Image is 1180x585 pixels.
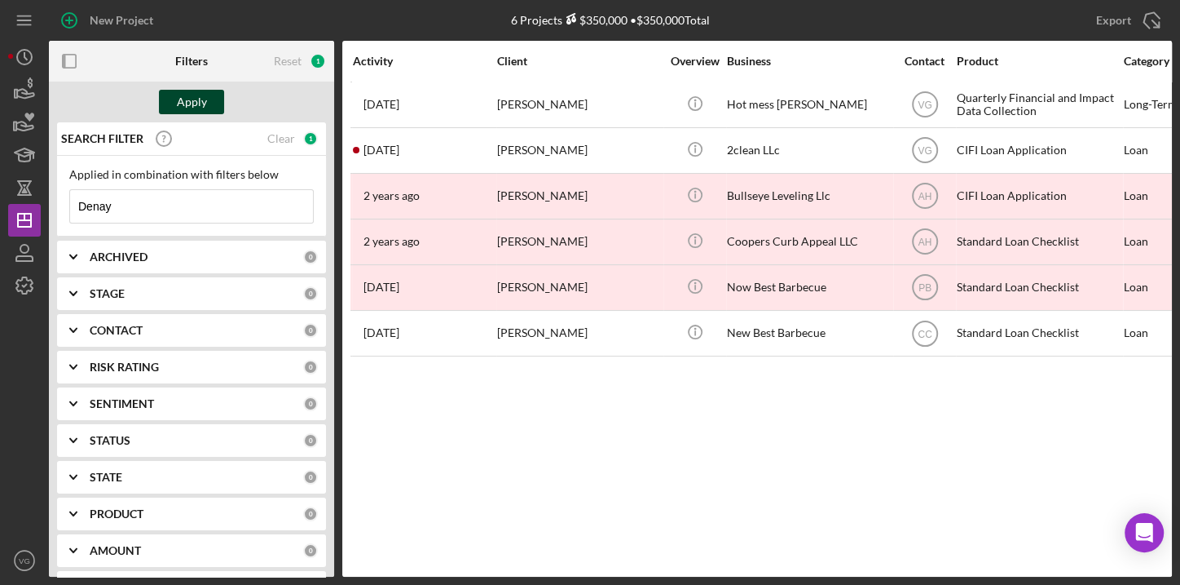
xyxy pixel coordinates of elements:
time: 2022-11-03 14:45 [363,326,399,339]
div: 1 [310,53,326,69]
b: SEARCH FILTER [61,132,143,145]
time: 2025-08-25 13:23 [363,98,399,111]
div: CIFI Loan Application [957,129,1120,172]
div: Clear [267,132,295,145]
b: STATUS [90,434,130,447]
div: 0 [303,397,318,411]
b: ARCHIVED [90,250,147,264]
div: Hot mess [PERSON_NAME] [727,83,890,126]
div: $350,000 [562,13,627,27]
text: CC [918,328,932,339]
text: VG [918,100,931,111]
div: 0 [303,323,318,338]
time: 2025-04-06 03:10 [363,144,399,157]
div: 0 [303,286,318,301]
text: VG [19,556,30,565]
div: [PERSON_NAME] [497,175,660,218]
time: 2022-11-04 03:06 [363,281,399,294]
text: VG [918,145,931,157]
div: [PERSON_NAME] [497,266,660,309]
div: Client [497,55,660,68]
div: Applied in combination with filters below [69,168,314,181]
div: [PERSON_NAME] [497,129,660,172]
div: CIFI Loan Application [957,175,1120,218]
div: 2clean LLc [727,129,890,172]
div: Reset [274,55,302,68]
div: 6 Projects • $350,000 Total [511,13,710,27]
div: 0 [303,543,318,558]
div: Contact [894,55,955,68]
div: Quarterly Financial and Impact Data Collection [957,83,1120,126]
div: Overview [664,55,725,68]
b: Filters [175,55,208,68]
div: Coopers Curb Appeal LLC [727,220,890,264]
div: Apply [177,90,207,114]
text: AH [918,237,931,248]
div: New Project [90,4,153,37]
button: New Project [49,4,170,37]
button: VG [8,544,41,577]
div: 0 [303,360,318,374]
div: 1 [303,131,318,146]
b: CONTACT [90,324,143,337]
b: STAGE [90,287,125,300]
div: Activity [353,55,495,68]
b: STATE [90,471,122,484]
button: Apply [159,90,224,114]
div: Standard Loan Checklist [957,266,1120,309]
b: RISK RATING [90,361,159,374]
div: Now Best Barbecue [727,266,890,309]
div: Business [727,55,890,68]
div: 0 [303,470,318,485]
div: Product [957,55,1120,68]
b: PRODUCT [90,507,143,521]
div: Standard Loan Checklist [957,312,1120,355]
b: AMOUNT [90,544,141,557]
div: Export [1096,4,1131,37]
div: 0 [303,250,318,264]
b: SENTIMENT [90,397,154,410]
div: New Best Barbecue [727,312,890,355]
div: [PERSON_NAME] [497,220,660,264]
text: PB [918,282,931,294]
button: Export [1080,4,1172,37]
div: Bullseye Leveling Llc [727,175,890,218]
text: AH [918,191,931,202]
div: 0 [303,507,318,521]
div: [PERSON_NAME] [497,312,660,355]
time: 2023-05-03 18:11 [363,235,420,248]
time: 2023-07-31 12:57 [363,189,420,202]
div: [PERSON_NAME] [497,83,660,126]
div: 0 [303,433,318,448]
div: Standard Loan Checklist [957,220,1120,264]
div: Open Intercom Messenger [1125,513,1164,552]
